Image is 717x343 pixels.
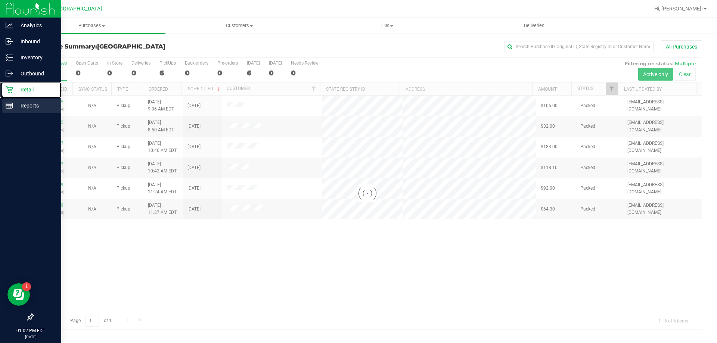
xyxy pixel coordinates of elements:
span: Customers [166,22,313,29]
p: [DATE] [3,334,58,340]
p: 01:02 PM EDT [3,327,58,334]
span: Hi, [PERSON_NAME]! [654,6,703,12]
a: Customers [165,18,313,34]
p: Outbound [13,69,58,78]
inline-svg: Inventory [6,54,13,61]
inline-svg: Inbound [6,38,13,45]
a: Tills [313,18,460,34]
input: Search Purchase ID, Original ID, State Registry ID or Customer Name... [504,41,654,52]
p: Analytics [13,21,58,30]
p: Retail [13,85,58,94]
p: Inbound [13,37,58,46]
iframe: Resource center [7,283,30,306]
a: Purchases [18,18,165,34]
inline-svg: Outbound [6,70,13,77]
inline-svg: Reports [6,102,13,109]
span: [GEOGRAPHIC_DATA] [51,6,102,12]
inline-svg: Analytics [6,22,13,29]
h3: Purchase Summary: [33,43,256,50]
p: Reports [13,101,58,110]
p: Inventory [13,53,58,62]
inline-svg: Retail [6,86,13,93]
span: Purchases [18,22,165,29]
span: Tills [313,22,460,29]
button: All Purchases [661,40,702,53]
iframe: Resource center unread badge [22,282,31,291]
span: Deliveries [514,22,555,29]
a: Deliveries [460,18,608,34]
span: [GEOGRAPHIC_DATA] [97,43,165,50]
